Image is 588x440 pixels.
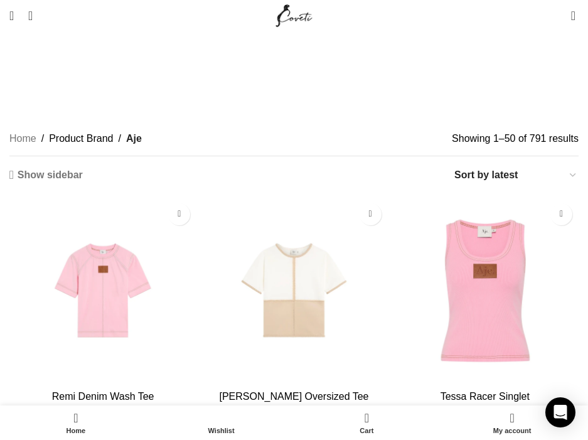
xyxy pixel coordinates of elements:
div: My wishlist [149,409,294,437]
span: Product Brand [49,131,113,147]
a: Remi Denim Wash Tee [52,391,154,402]
a: Categories [264,97,323,109]
a: Search [20,3,33,28]
img: Aje Pink Tops [392,197,579,384]
a: 0 [565,3,582,28]
div: My Wishlist [552,3,565,28]
a: Tessa Racer Singlet [392,197,579,384]
p: Showing 1–50 of 791 results [452,131,579,147]
span: Cart [301,427,434,435]
img: Aje Ivory Tops [200,197,387,384]
a: My account [439,409,585,437]
h1: Aje [277,64,310,91]
a: Rae Oversized Tee [200,197,387,384]
a: Tessa Racer Singlet [441,391,530,402]
span: Aje [126,131,142,147]
a: Show sidebar [9,169,83,181]
a: Open mobile menu [3,3,20,28]
a: 0 Cart [294,409,440,437]
div: Open Intercom Messenger [545,397,575,427]
span: Home [9,427,142,435]
span: Wishlist [155,427,288,435]
a: Wishlist [149,409,294,437]
nav: Breadcrumb [9,131,142,147]
a: [PERSON_NAME] Oversized Tee [219,391,368,402]
span: 0 [572,6,581,16]
select: Shop order [453,166,579,184]
a: Remi Denim Wash Tee [9,197,196,384]
div: My cart [294,409,440,437]
span: My account [446,427,579,435]
img: Aje Pink Tops [9,197,196,384]
span: 0 [365,409,375,418]
a: Home [3,409,149,437]
a: Site logo [273,9,315,20]
a: Fancy designing your own shoe? | Discover Now [186,37,403,48]
a: Home [9,131,36,147]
